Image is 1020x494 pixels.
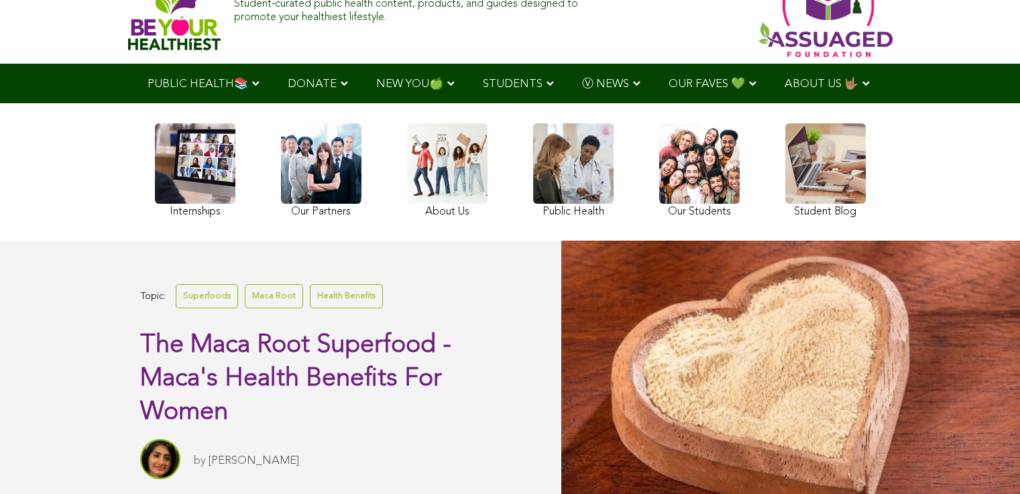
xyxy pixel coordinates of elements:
span: ABOUT US 🤟🏽 [785,78,858,90]
a: Superfoods [176,284,238,308]
span: Ⓥ NEWS [582,78,629,90]
img: Sitara Darvish [140,439,180,479]
div: Navigation Menu [128,64,893,103]
span: PUBLIC HEALTH📚 [148,78,248,90]
span: The Maca Root Superfood - Maca's Health Benefits For Women [140,332,451,425]
span: by [194,455,206,467]
span: NEW YOU🍏 [376,78,443,90]
a: [PERSON_NAME] [209,455,299,467]
span: DONATE [288,78,337,90]
a: Health Benefits [310,284,383,308]
a: Maca Root [245,284,303,308]
iframe: Chat Widget [953,430,1020,494]
span: STUDENTS [483,78,543,90]
span: OUR FAVES 💚 [669,78,745,90]
span: Topic: [140,288,166,306]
